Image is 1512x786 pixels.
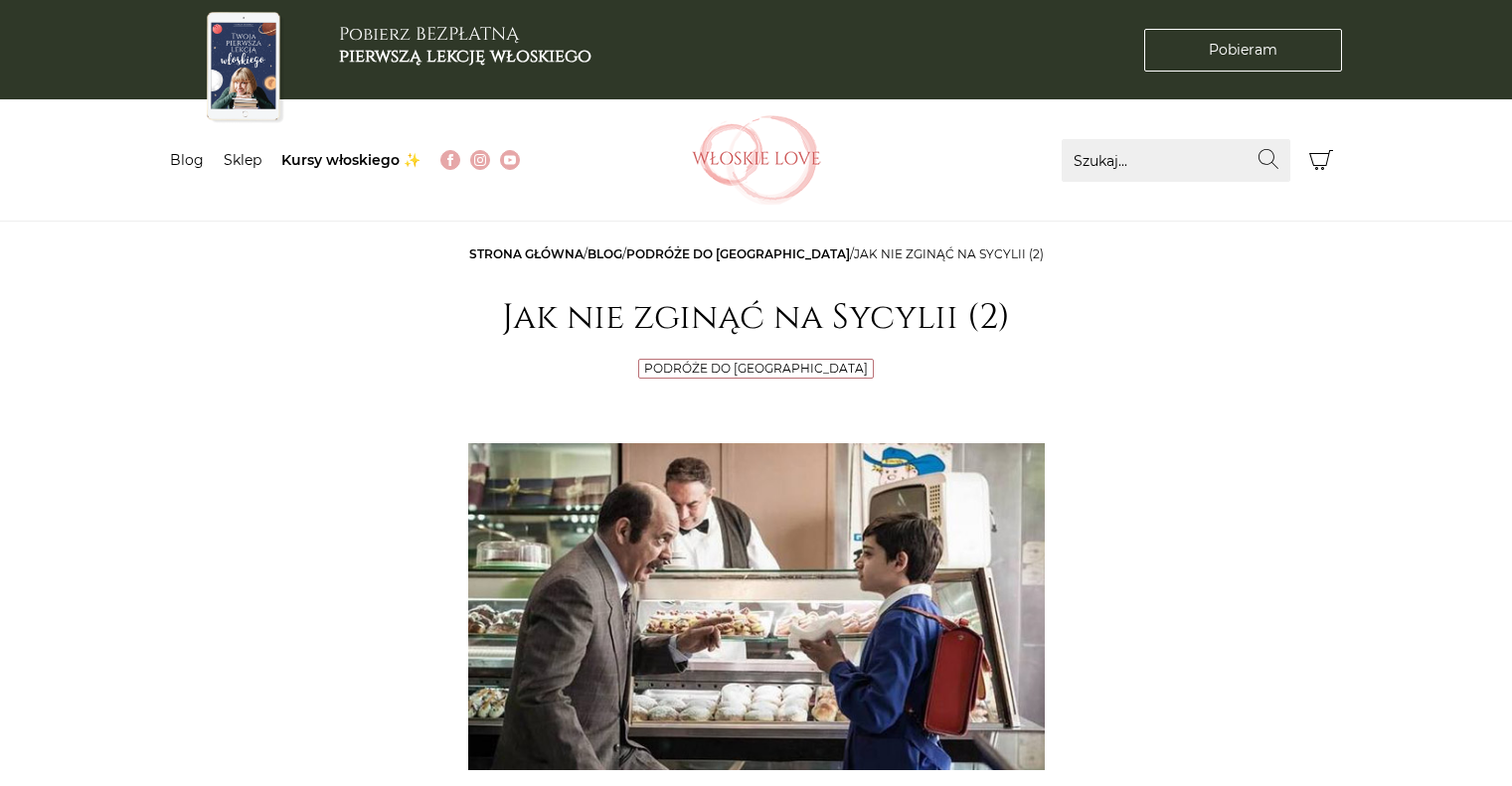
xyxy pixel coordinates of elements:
[339,24,591,67] h3: Pobierz BEZPŁATNĄ
[468,297,1045,339] h1: Jak nie zginąć na Sycylii (2)
[588,246,622,261] a: Blog
[339,44,591,69] b: pierwszą lekcję włoskiego
[644,361,868,376] a: Podróże do [GEOGRAPHIC_DATA]
[692,115,821,205] img: Włoskielove
[854,246,1044,261] span: Jak nie zginąć na Sycylii (2)
[224,151,261,169] a: Sklep
[1300,139,1343,182] button: Koszyk
[626,246,850,261] a: Podróże do [GEOGRAPHIC_DATA]
[281,151,420,169] a: Kursy włoskiego ✨
[1209,40,1277,61] span: Pobieram
[469,246,584,261] a: Strona główna
[1144,29,1342,72] a: Pobieram
[170,151,204,169] a: Blog
[1062,139,1290,182] input: Szukaj...
[469,246,1044,261] span: / / /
